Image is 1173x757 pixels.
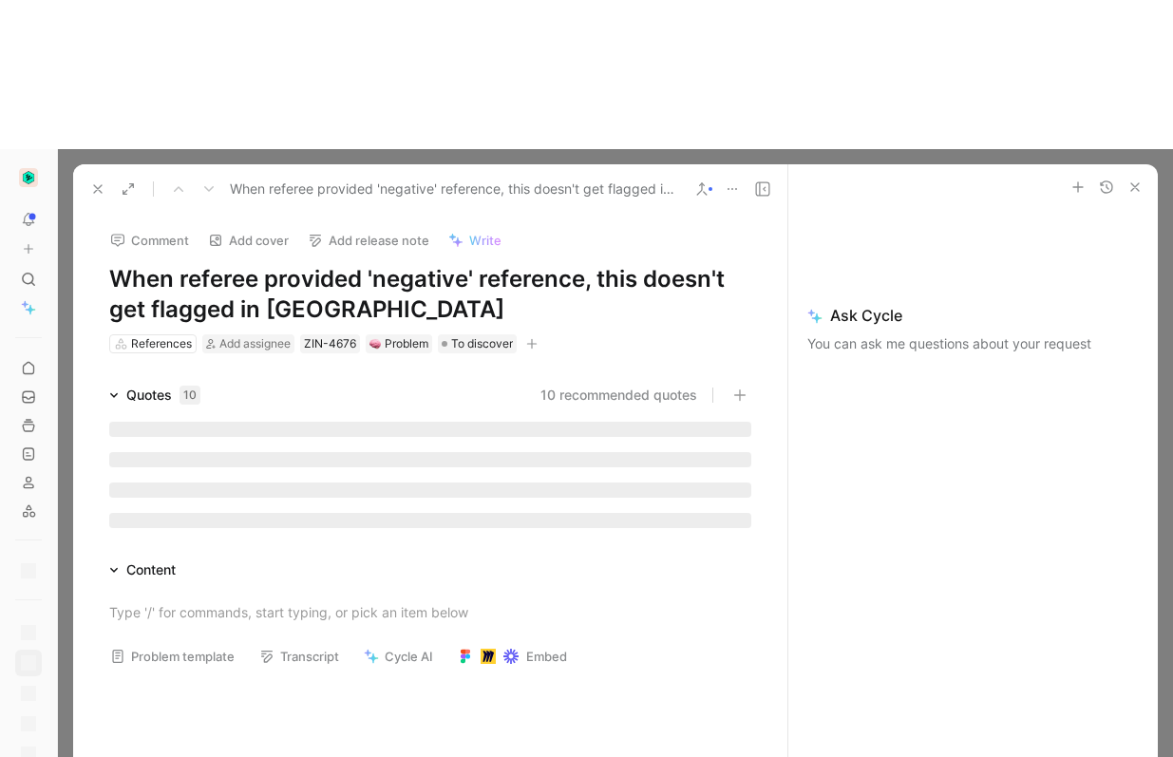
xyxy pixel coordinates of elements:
div: Content [102,558,183,581]
div: To discover [438,334,517,353]
span: When referee provided 'negative' reference, this doesn't get flagged in [GEOGRAPHIC_DATA] [230,178,681,200]
div: Quotes [126,384,200,407]
div: 10 [180,386,200,405]
div: References [131,334,192,353]
p: You can ask me questions about your request [807,332,1139,355]
span: Ask Cycle [807,304,1139,327]
div: ZIN-4676 [304,334,356,353]
button: Problem template [102,643,243,670]
img: 🧠 [369,338,381,350]
span: Write [469,232,501,249]
div: Quotes10 [102,384,208,407]
button: Cycle AI [355,643,442,670]
span: Add assignee [219,336,291,350]
div: Problem [369,334,428,353]
button: Embed [449,643,576,670]
button: Transcript [251,643,348,670]
button: Comment [102,227,198,254]
h1: When referee provided 'negative' reference, this doesn't get flagged in [GEOGRAPHIC_DATA] [109,264,751,325]
button: Write [440,227,510,254]
span: To discover [451,334,513,353]
div: 🧠Problem [366,334,432,353]
button: Add cover [199,227,297,254]
img: Zinc [19,168,38,187]
div: Content [126,558,176,581]
button: 10 recommended quotes [540,384,697,407]
button: Add release note [299,227,438,254]
button: Zinc [15,164,42,191]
